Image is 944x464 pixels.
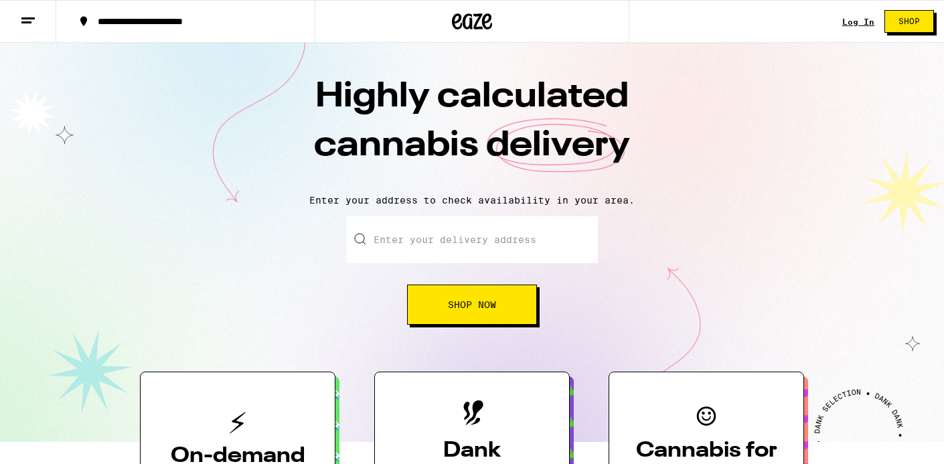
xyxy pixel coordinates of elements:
[842,17,874,26] a: Log In
[13,195,931,206] p: Enter your address to check availability in your area.
[898,17,920,25] span: Shop
[884,10,934,33] button: Shop
[347,216,598,263] input: Enter your delivery address
[874,10,944,33] a: Shop
[407,285,537,325] button: Shop Now
[238,73,706,184] h1: Highly calculated cannabis delivery
[448,300,496,309] span: Shop Now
